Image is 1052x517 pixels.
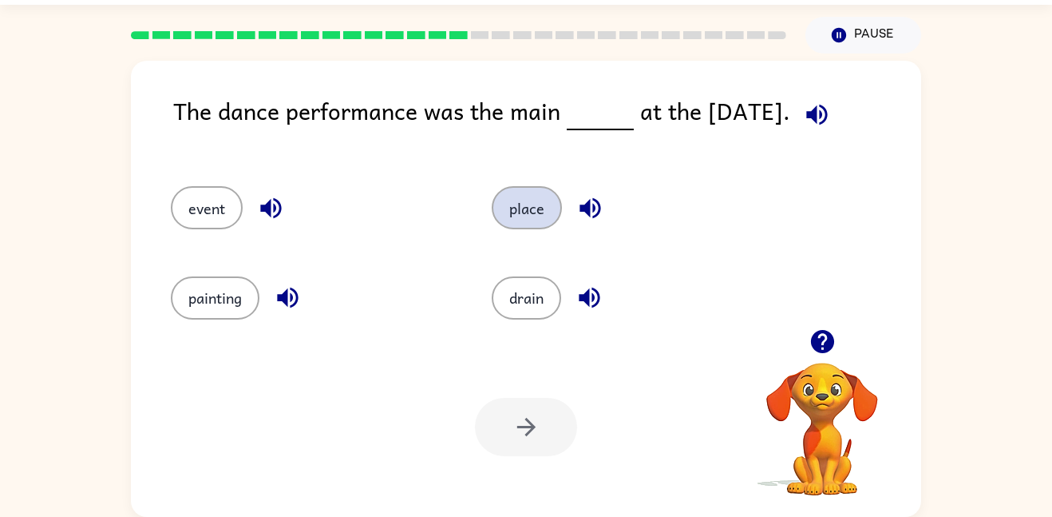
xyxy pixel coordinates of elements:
button: drain [492,276,561,320]
button: place [492,186,562,229]
video: Your browser must support playing .mp4 files to use Literably. Please try using another browser. [742,338,902,498]
button: Pause [805,17,921,54]
button: event [171,186,243,229]
button: painting [171,276,259,320]
div: The dance performance was the main at the [DATE]. [173,93,921,154]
